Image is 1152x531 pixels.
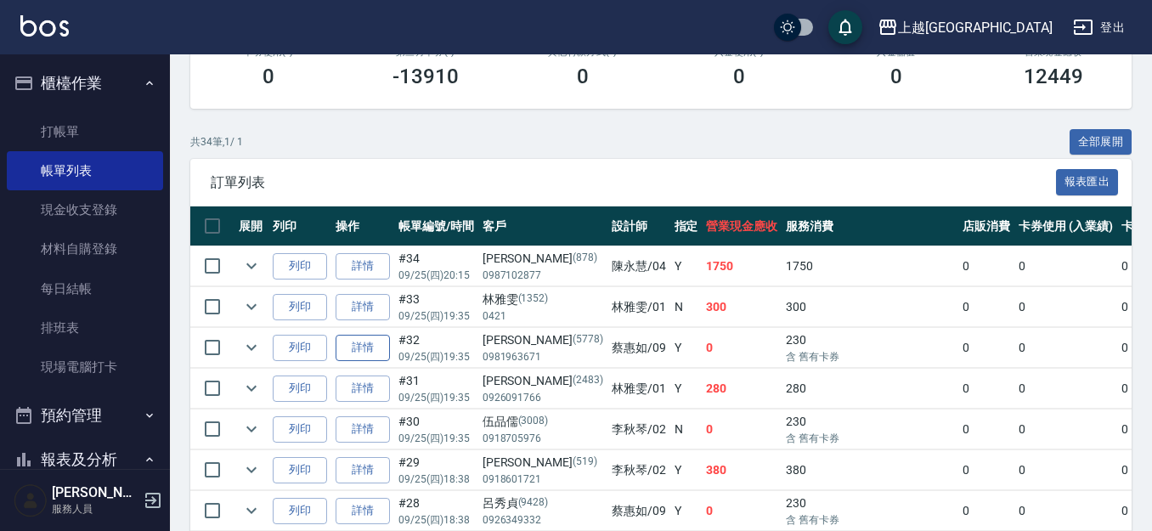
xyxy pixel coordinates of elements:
td: 1750 [782,246,958,286]
td: 280 [702,369,782,409]
td: 0 [1014,246,1117,286]
div: 伍品儒 [483,413,603,431]
td: #32 [394,328,478,368]
h3: 12449 [1024,65,1083,88]
a: 材料自購登錄 [7,229,163,268]
th: 服務消費 [782,206,958,246]
td: N [670,287,703,327]
div: 林雅雯 [483,291,603,308]
td: 300 [782,287,958,327]
p: (5778) [573,331,603,349]
td: 280 [782,369,958,409]
div: [PERSON_NAME] [483,372,603,390]
h3: -13910 [392,65,459,88]
p: 0918601721 [483,472,603,487]
p: (9428) [518,494,549,512]
button: expand row [239,335,264,360]
button: 預約管理 [7,393,163,438]
a: 詳情 [336,253,390,280]
td: #31 [394,369,478,409]
p: (519) [573,454,597,472]
th: 營業現金應收 [702,206,782,246]
button: expand row [239,294,264,319]
p: 09/25 (四) 19:35 [398,431,474,446]
div: 上越[GEOGRAPHIC_DATA] [898,17,1053,38]
td: 0 [958,328,1014,368]
a: 打帳單 [7,112,163,151]
td: Y [670,328,703,368]
p: 0926349332 [483,512,603,528]
button: 列印 [273,376,327,402]
td: 0 [958,491,1014,531]
td: #28 [394,491,478,531]
div: 呂秀貞 [483,494,603,512]
p: 0981963671 [483,349,603,364]
button: expand row [239,498,264,523]
p: 09/25 (四) 19:35 [398,349,474,364]
td: #30 [394,410,478,449]
a: 詳情 [336,498,390,524]
th: 卡券使用 (入業績) [1014,206,1117,246]
button: 報表匯出 [1056,169,1119,195]
td: 0 [958,369,1014,409]
td: 380 [702,450,782,490]
a: 詳情 [336,294,390,320]
button: 全部展開 [1070,129,1132,155]
td: 300 [702,287,782,327]
td: Y [670,450,703,490]
button: 登出 [1066,12,1132,43]
td: Y [670,491,703,531]
button: 列印 [273,253,327,280]
p: (2483) [573,372,603,390]
td: #29 [394,450,478,490]
td: 林雅雯 /01 [607,287,670,327]
a: 現金收支登錄 [7,190,163,229]
button: 列印 [273,335,327,361]
td: N [670,410,703,449]
button: expand row [239,253,264,279]
td: 380 [782,450,958,490]
p: 0987102877 [483,268,603,283]
th: 展開 [234,206,268,246]
p: (3008) [518,413,549,431]
p: 0421 [483,308,603,324]
p: 含 舊有卡券 [786,349,954,364]
td: 0 [1014,491,1117,531]
button: 列印 [273,457,327,483]
td: 0 [702,410,782,449]
td: 230 [782,491,958,531]
a: 詳情 [336,416,390,443]
button: save [828,10,862,44]
td: 0 [1014,328,1117,368]
p: 09/25 (四) 19:35 [398,308,474,324]
h3: 0 [263,65,274,88]
p: 服務人員 [52,501,138,517]
div: [PERSON_NAME] [483,250,603,268]
div: [PERSON_NAME] [483,331,603,349]
td: 陳永慧 /04 [607,246,670,286]
span: 訂單列表 [211,174,1056,191]
a: 排班表 [7,308,163,347]
p: 0918705976 [483,431,603,446]
td: 1750 [702,246,782,286]
p: 含 舊有卡券 [786,431,954,446]
div: [PERSON_NAME] [483,454,603,472]
th: 操作 [331,206,394,246]
button: expand row [239,416,264,442]
p: 09/25 (四) 20:15 [398,268,474,283]
button: expand row [239,457,264,483]
img: Logo [20,15,69,37]
td: #33 [394,287,478,327]
button: expand row [239,376,264,401]
img: Person [14,483,48,517]
th: 客戶 [478,206,607,246]
th: 列印 [268,206,331,246]
p: 含 舊有卡券 [786,512,954,528]
p: 共 34 筆, 1 / 1 [190,134,243,150]
td: 蔡惠如 /09 [607,491,670,531]
h3: 0 [890,65,902,88]
p: (878) [573,250,597,268]
p: 0926091766 [483,390,603,405]
h5: [PERSON_NAME] [52,484,138,501]
a: 詳情 [336,376,390,402]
